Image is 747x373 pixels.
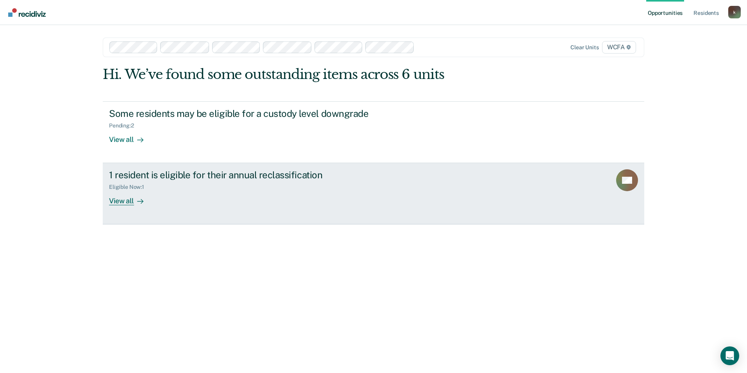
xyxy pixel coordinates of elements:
div: Eligible Now : 1 [109,184,150,190]
div: Pending : 2 [109,122,140,129]
div: Clear units [570,44,599,51]
div: Open Intercom Messenger [720,346,739,365]
span: WCFA [602,41,636,54]
a: 1 resident is eligible for their annual reclassificationEligible Now:1View all [103,163,644,224]
div: Hi. We’ve found some outstanding items across 6 units [103,66,536,82]
div: Some residents may be eligible for a custody level downgrade [109,108,383,119]
button: Profile dropdown button [728,6,741,18]
div: View all [109,190,153,206]
div: 1 resident is eligible for their annual reclassification [109,169,383,181]
a: Some residents may be eligible for a custody level downgradePending:2View all [103,101,644,163]
img: Recidiviz [8,8,46,17]
div: View all [109,129,153,144]
div: k [728,6,741,18]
